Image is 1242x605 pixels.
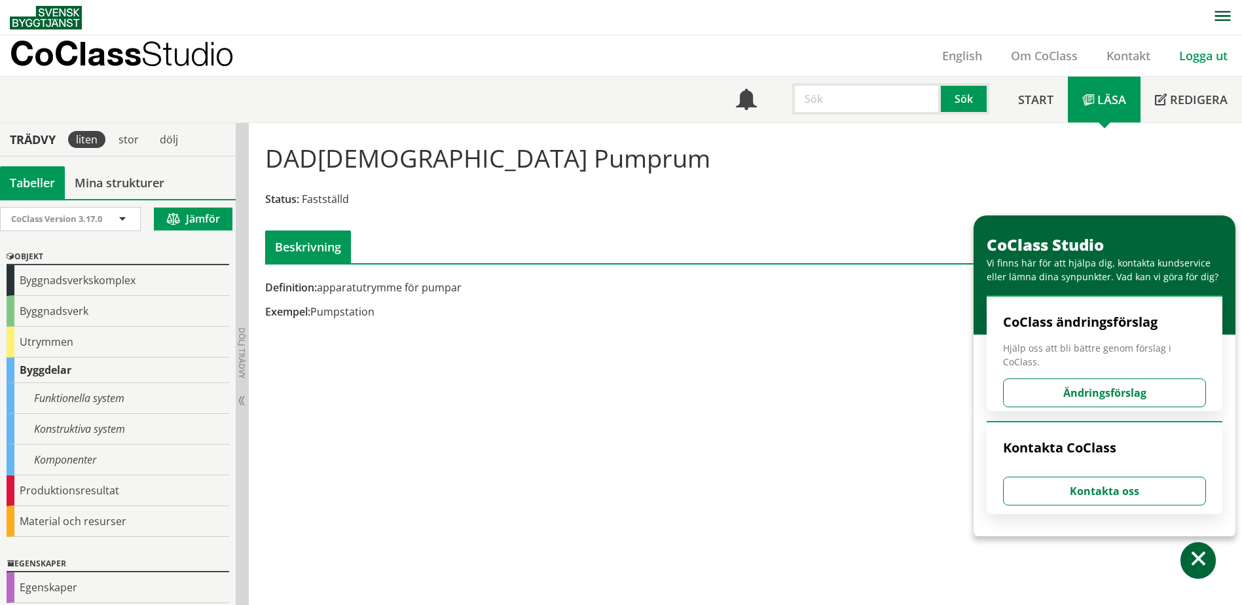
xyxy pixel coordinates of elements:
button: Kontakta oss [1003,477,1206,505]
span: Start [1018,92,1053,107]
div: stor [111,131,147,148]
button: Jämför [154,208,232,230]
span: Dölj trädvy [236,327,247,378]
span: Status: [265,192,299,206]
span: Notifikationer [736,90,757,111]
div: Byggnadsverk [7,296,229,327]
img: Svensk Byggtjänst [10,6,82,29]
div: Vi finns här för att hjälpa dig, kontakta kundservice eller lämna dina synpunkter. Vad kan vi gör... [987,256,1229,284]
div: dölj [152,131,186,148]
span: Läsa [1097,92,1126,107]
div: liten [68,131,105,148]
span: CoClass Studio [987,234,1104,255]
a: Logga ut [1165,48,1242,64]
input: Sök [792,83,941,115]
div: Pumpstation [265,304,795,319]
a: Redigera [1141,77,1242,122]
div: Objekt [7,249,229,265]
a: English [928,48,996,64]
a: Start [1004,77,1068,122]
div: Material och resurser [7,506,229,537]
div: Byggdelar [7,357,229,383]
h1: DAD[DEMOGRAPHIC_DATA] Pumprum [265,143,710,172]
div: apparatutrymme för pumpar [265,280,795,295]
span: Definition: [265,280,317,295]
a: Kontakt [1092,48,1165,64]
a: Läsa [1068,77,1141,122]
a: Mina strukturer [65,166,174,199]
h4: CoClass ändringsförslag [1003,314,1206,331]
span: CoClass Version 3.17.0 [11,213,102,225]
span: Redigera [1170,92,1228,107]
span: Exempel: [265,304,310,319]
div: Produktionsresultat [7,475,229,506]
span: Fastställd [302,192,349,206]
span: Studio [141,34,234,73]
div: Beskrivning [265,230,351,263]
div: Byggnadsverkskomplex [7,265,229,296]
div: Funktionella system [7,383,229,414]
div: Egenskaper [7,572,229,603]
div: Egenskaper [7,557,229,572]
p: CoClass [10,46,234,61]
div: Trädvy [3,132,63,147]
a: Om CoClass [996,48,1092,64]
h4: Kontakta CoClass [1003,439,1206,456]
div: Utrymmen [7,327,229,357]
span: Hjälp oss att bli bättre genom förslag i CoClass. [1003,341,1206,369]
a: Kontakta oss [1003,484,1206,498]
div: Konstruktiva system [7,414,229,445]
button: Ändringsförslag [1003,378,1206,407]
a: CoClassStudio [10,35,262,76]
button: Sök [941,83,989,115]
div: Komponenter [7,445,229,475]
